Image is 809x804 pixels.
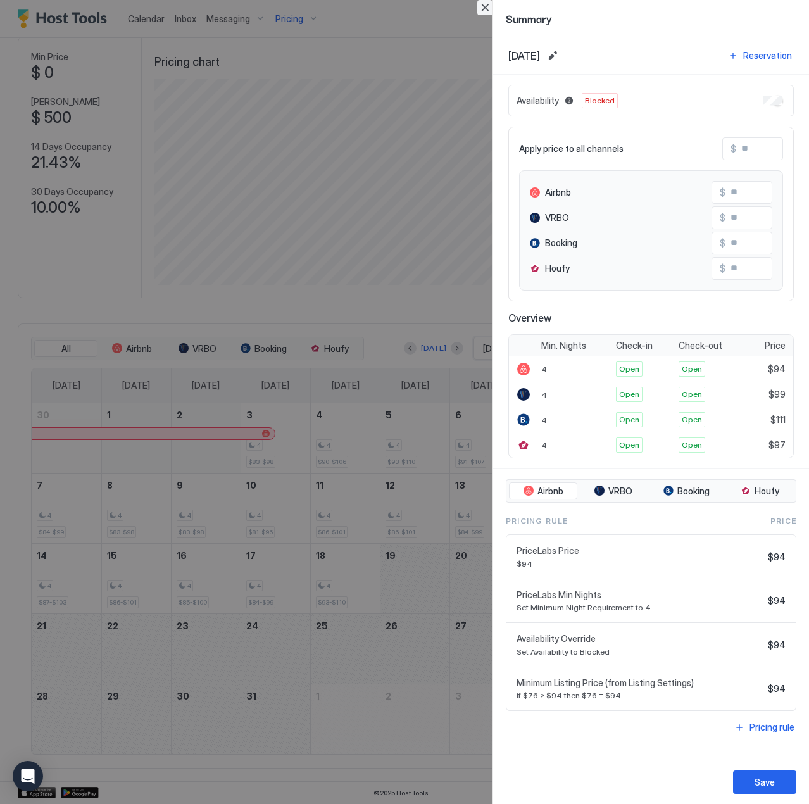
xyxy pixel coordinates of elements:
[726,47,794,64] button: Reservation
[755,486,779,497] span: Houfy
[682,389,702,400] span: Open
[619,414,639,425] span: Open
[679,340,722,351] span: Check-out
[585,95,615,106] span: Blocked
[768,551,786,563] span: $94
[768,439,786,451] span: $97
[506,10,796,26] span: Summary
[517,95,559,106] span: Availability
[768,595,786,606] span: $94
[517,545,763,556] span: PriceLabs Price
[720,263,725,274] span: $
[561,93,577,108] button: Blocked dates override all pricing rules and remain unavailable until manually unblocked
[768,683,786,694] span: $94
[616,340,653,351] span: Check-in
[733,770,796,794] button: Save
[770,414,786,425] span: $111
[541,441,547,450] span: 4
[13,761,43,791] div: Open Intercom Messenger
[545,48,560,63] button: Edit date range
[508,49,540,62] span: [DATE]
[682,363,702,375] span: Open
[677,486,710,497] span: Booking
[541,365,547,374] span: 4
[508,311,794,324] span: Overview
[517,647,763,656] span: Set Availability to Blocked
[720,187,725,198] span: $
[541,340,586,351] span: Min. Nights
[649,482,724,500] button: Booking
[765,340,786,351] span: Price
[506,515,568,527] span: Pricing Rule
[580,482,646,500] button: VRBO
[720,237,725,249] span: $
[545,187,571,198] span: Airbnb
[619,389,639,400] span: Open
[768,363,786,375] span: $94
[517,633,763,644] span: Availability Override
[608,486,632,497] span: VRBO
[506,479,796,503] div: tab-group
[517,691,763,700] span: if $76 > $94 then $76 = $94
[519,143,624,154] span: Apply price to all channels
[517,603,763,612] span: Set Minimum Night Requirement to 4
[749,720,794,734] div: Pricing rule
[509,482,577,500] button: Airbnb
[545,237,577,249] span: Booking
[517,559,763,568] span: $94
[682,414,702,425] span: Open
[755,776,775,789] div: Save
[732,719,796,736] button: Pricing rule
[517,589,763,601] span: PriceLabs Min Nights
[726,482,793,500] button: Houfy
[731,143,736,154] span: $
[682,439,702,451] span: Open
[768,389,786,400] span: $99
[541,390,547,399] span: 4
[537,486,563,497] span: Airbnb
[517,677,763,689] span: Minimum Listing Price (from Listing Settings)
[541,415,547,425] span: 4
[743,49,792,62] div: Reservation
[619,363,639,375] span: Open
[768,639,786,651] span: $94
[545,212,569,223] span: VRBO
[720,212,725,223] span: $
[770,515,796,527] span: Price
[545,263,570,274] span: Houfy
[619,439,639,451] span: Open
